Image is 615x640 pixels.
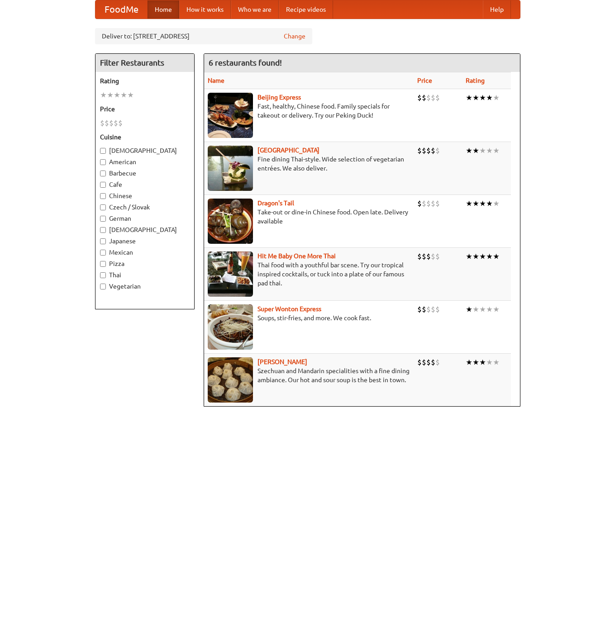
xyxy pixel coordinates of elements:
p: Soups, stir-fries, and more. We cook fast. [208,313,410,322]
li: $ [431,93,435,103]
h5: Cuisine [100,133,190,142]
label: Cafe [100,180,190,189]
li: $ [426,93,431,103]
li: ★ [493,304,500,314]
li: ★ [466,304,472,314]
label: Chinese [100,191,190,200]
img: beijing.jpg [208,93,253,138]
li: ★ [479,304,486,314]
img: satay.jpg [208,146,253,191]
li: $ [426,357,431,367]
label: [DEMOGRAPHIC_DATA] [100,225,190,234]
label: Barbecue [100,169,190,178]
a: Who we are [231,0,279,19]
li: ★ [466,251,472,261]
input: Chinese [100,193,106,199]
li: ★ [472,357,479,367]
li: $ [422,146,426,156]
li: $ [431,357,435,367]
img: dragon.jpg [208,199,253,244]
label: Pizza [100,259,190,268]
input: American [100,159,106,165]
a: Super Wonton Express [257,305,321,313]
li: ★ [479,357,486,367]
li: ★ [486,146,493,156]
h4: Filter Restaurants [95,54,194,72]
a: [GEOGRAPHIC_DATA] [257,147,319,154]
li: ★ [486,199,493,209]
input: Cafe [100,182,106,188]
label: Japanese [100,237,190,246]
p: Thai food with a youthful bar scene. Try our tropical inspired cocktails, or tuck into a plate of... [208,261,410,288]
label: German [100,214,190,223]
input: Barbecue [100,171,106,176]
a: Change [284,32,305,41]
h5: Price [100,104,190,114]
a: How it works [179,0,231,19]
input: German [100,216,106,222]
li: ★ [466,357,472,367]
img: superwonton.jpg [208,304,253,350]
li: $ [105,118,109,128]
a: Help [483,0,511,19]
li: ★ [114,90,120,100]
label: [DEMOGRAPHIC_DATA] [100,146,190,155]
input: [DEMOGRAPHIC_DATA] [100,148,106,154]
a: [PERSON_NAME] [257,358,307,365]
input: Czech / Slovak [100,204,106,210]
li: $ [431,146,435,156]
li: $ [426,251,431,261]
li: $ [435,146,440,156]
label: Czech / Slovak [100,203,190,212]
li: $ [435,251,440,261]
li: $ [426,146,431,156]
li: ★ [479,93,486,103]
label: Thai [100,270,190,280]
a: Price [417,77,432,84]
li: $ [417,304,422,314]
li: ★ [479,199,486,209]
li: $ [426,199,431,209]
li: ★ [479,251,486,261]
input: Japanese [100,238,106,244]
li: ★ [120,90,127,100]
a: Dragon's Tail [257,199,294,207]
li: ★ [472,93,479,103]
li: ★ [486,251,493,261]
li: $ [417,357,422,367]
li: $ [435,357,440,367]
li: ★ [100,90,107,100]
li: $ [417,93,422,103]
label: Mexican [100,248,190,257]
li: $ [422,357,426,367]
li: $ [431,304,435,314]
li: $ [435,93,440,103]
li: ★ [486,93,493,103]
ng-pluralize: 6 restaurants found! [209,58,282,67]
li: $ [431,199,435,209]
input: [DEMOGRAPHIC_DATA] [100,227,106,233]
p: Take-out or dine-in Chinese food. Open late. Delivery available [208,208,410,226]
li: ★ [486,304,493,314]
li: $ [435,304,440,314]
li: ★ [486,357,493,367]
li: $ [417,199,422,209]
li: ★ [466,199,472,209]
a: Home [148,0,179,19]
p: Szechuan and Mandarin specialities with a fine dining ambiance. Our hot and sour soup is the best... [208,366,410,384]
li: $ [422,251,426,261]
p: Fast, healthy, Chinese food. Family specials for takeout or delivery. Try our Peking Duck! [208,102,410,120]
h5: Rating [100,76,190,85]
input: Vegetarian [100,284,106,289]
li: $ [422,304,426,314]
li: $ [417,251,422,261]
label: Vegetarian [100,282,190,291]
li: ★ [472,146,479,156]
a: Beijing Express [257,94,301,101]
a: Name [208,77,224,84]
